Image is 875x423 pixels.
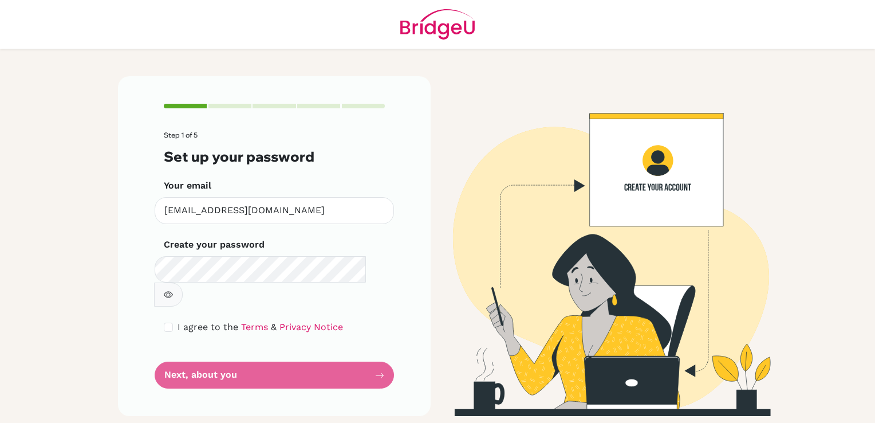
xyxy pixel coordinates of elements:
label: Your email [164,179,211,193]
span: & [271,322,277,332]
a: Privacy Notice [279,322,343,332]
input: Insert your email* [155,197,394,224]
h3: Set up your password [164,148,385,165]
label: Create your password [164,238,265,252]
span: Step 1 of 5 [164,131,198,139]
span: I agree to the [178,322,238,332]
a: Terms [241,322,268,332]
